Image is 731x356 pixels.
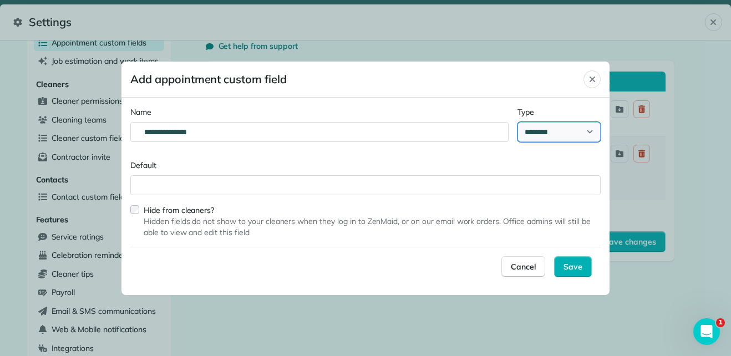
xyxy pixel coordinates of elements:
span: Save [564,261,582,272]
label: Name [130,106,509,118]
span: 1 [716,318,725,327]
button: Cancel [501,256,545,277]
label: Hide from cleaners? [144,205,601,216]
button: Close [583,70,601,88]
label: Type [517,106,601,118]
span: Hidden fields do not show to your cleaners when they log in to ZenMaid, or on our email work orde... [144,216,601,238]
span: Add appointment custom field [130,70,583,88]
iframe: Intercom live chat [693,318,720,345]
span: Cancel [511,261,536,272]
label: Default [130,160,601,171]
button: Save [554,256,592,277]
